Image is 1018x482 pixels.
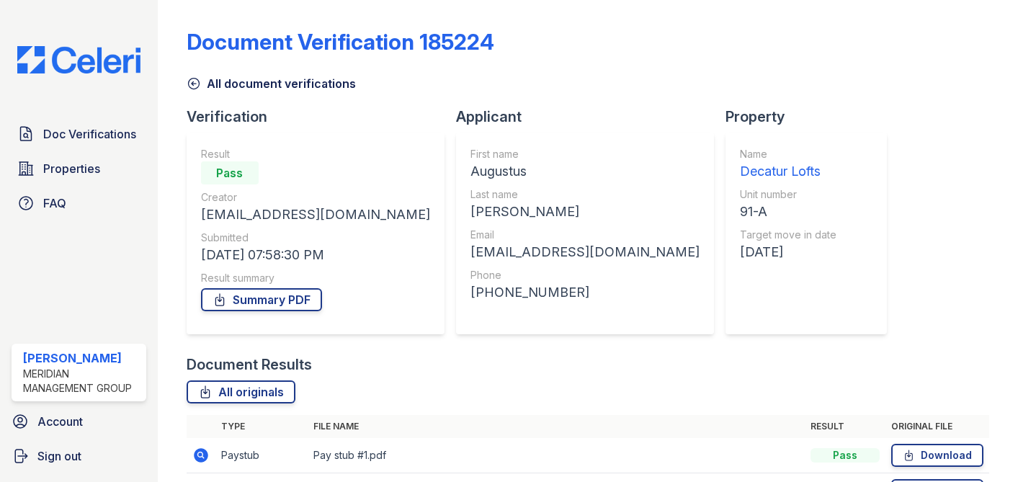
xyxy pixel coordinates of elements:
a: Sign out [6,442,152,470]
div: Verification [187,107,456,127]
th: Type [215,415,308,438]
div: [DATE] [740,242,836,262]
div: [DATE] 07:58:30 PM [201,245,430,265]
div: Document Verification 185224 [187,29,494,55]
div: Creator [201,190,430,205]
span: Sign out [37,447,81,465]
div: Applicant [456,107,725,127]
div: Document Results [187,354,312,375]
a: All originals [187,380,295,403]
img: CE_Logo_Blue-a8612792a0a2168367f1c8372b55b34899dd931a85d93a1a3d3e32e68fde9ad4.png [6,46,152,73]
div: Meridian Management Group [23,367,140,396]
a: Download [891,444,983,467]
div: Result [201,147,430,161]
th: File name [308,415,805,438]
span: Account [37,413,83,430]
span: Properties [43,160,100,177]
a: Name Decatur Lofts [740,147,836,182]
div: [EMAIL_ADDRESS][DOMAIN_NAME] [470,242,700,262]
div: Email [470,228,700,242]
div: 91-A [740,202,836,222]
div: [PERSON_NAME] [23,349,140,367]
a: Summary PDF [201,288,322,311]
a: Doc Verifications [12,120,146,148]
div: [PERSON_NAME] [470,202,700,222]
div: Submitted [201,231,430,245]
div: [EMAIL_ADDRESS][DOMAIN_NAME] [201,205,430,225]
td: Pay stub #1.pdf [308,438,805,473]
div: Unit number [740,187,836,202]
a: All document verifications [187,75,356,92]
div: Pass [811,448,880,463]
div: Decatur Lofts [740,161,836,182]
span: Doc Verifications [43,125,136,143]
div: Last name [470,187,700,202]
a: Properties [12,154,146,183]
div: Pass [201,161,259,184]
div: Name [740,147,836,161]
div: Target move in date [740,228,836,242]
div: Phone [470,268,700,282]
a: FAQ [12,189,146,218]
th: Result [805,415,885,438]
div: [PHONE_NUMBER] [470,282,700,303]
a: Account [6,407,152,436]
div: Result summary [201,271,430,285]
td: Paystub [215,438,308,473]
div: First name [470,147,700,161]
div: Augustus [470,161,700,182]
span: FAQ [43,195,66,212]
div: Property [725,107,898,127]
th: Original file [885,415,989,438]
